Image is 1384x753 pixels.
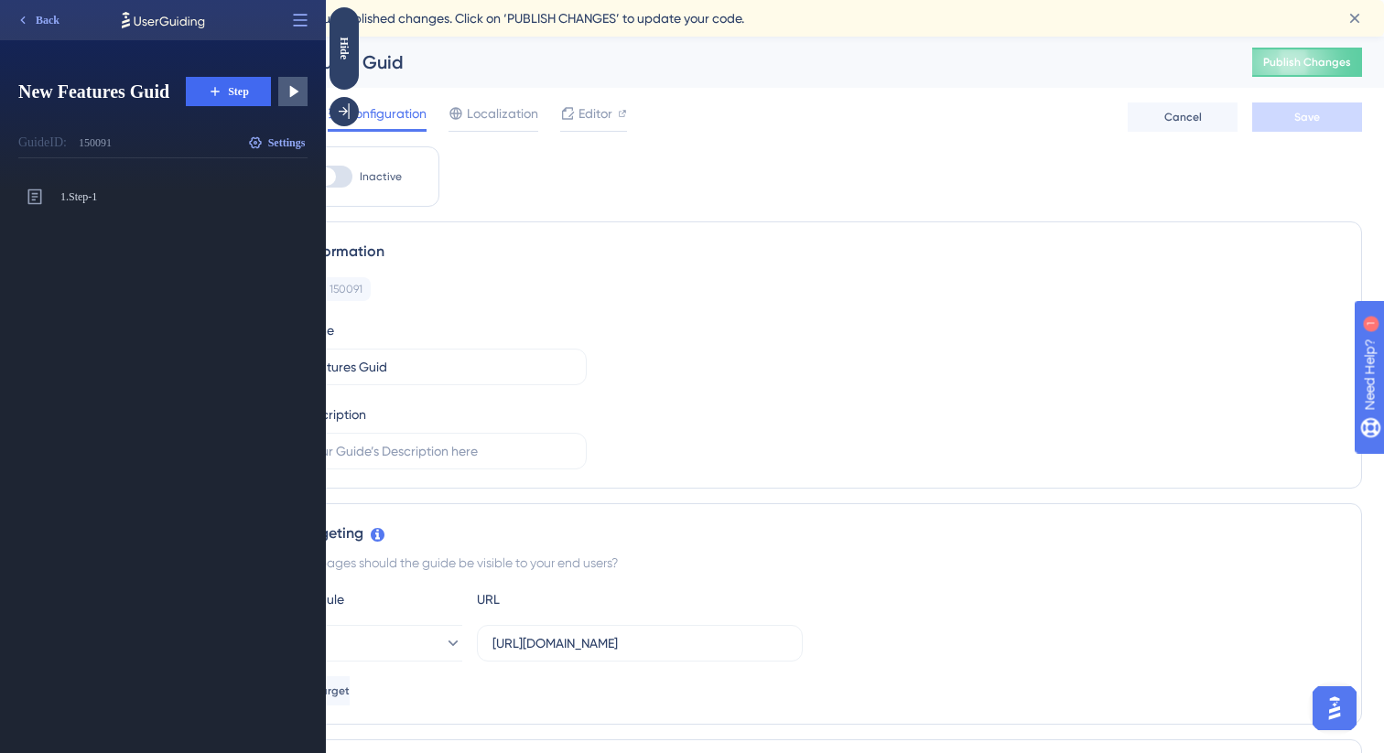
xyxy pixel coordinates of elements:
[186,77,271,106] button: Step
[276,441,571,461] input: Type your Guide’s Description here
[276,357,571,377] input: Type your Guide’s Name here
[1128,102,1238,132] button: Cancel
[1263,55,1351,70] span: Publish Changes
[127,9,133,24] div: 1
[1294,110,1320,124] span: Save
[477,588,678,610] div: URL
[245,128,308,157] button: Settings
[18,132,67,154] div: Guide ID:
[1307,681,1362,736] iframe: UserGuiding AI Assistant Launcher
[79,135,112,150] div: 150091
[36,13,59,27] span: Back
[261,522,1343,544] div: Page Targeting
[267,7,744,29] span: You have unpublished changes. Click on ‘PUBLISH CHANGES’ to update your code.
[346,102,427,124] span: Configuration
[242,49,1206,75] div: New Features Guid
[261,552,1343,574] div: On which pages should the guide be visible to your end users?
[7,5,68,35] button: Back
[360,169,402,184] span: Inactive
[467,102,538,124] span: Localization
[261,625,462,662] button: equals
[261,241,1343,263] div: Guide Information
[18,79,171,104] span: New Features Guid
[1164,110,1202,124] span: Cancel
[330,282,362,296] div: 150091
[1252,48,1362,77] button: Publish Changes
[43,5,114,27] span: Need Help?
[1252,102,1362,132] button: Save
[60,189,300,204] span: 1. Step-1
[492,633,787,653] input: yourwebsite.com/path
[578,102,612,124] span: Editor
[268,135,306,150] span: Settings
[261,588,462,610] div: Choose A Rule
[228,84,249,99] span: Step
